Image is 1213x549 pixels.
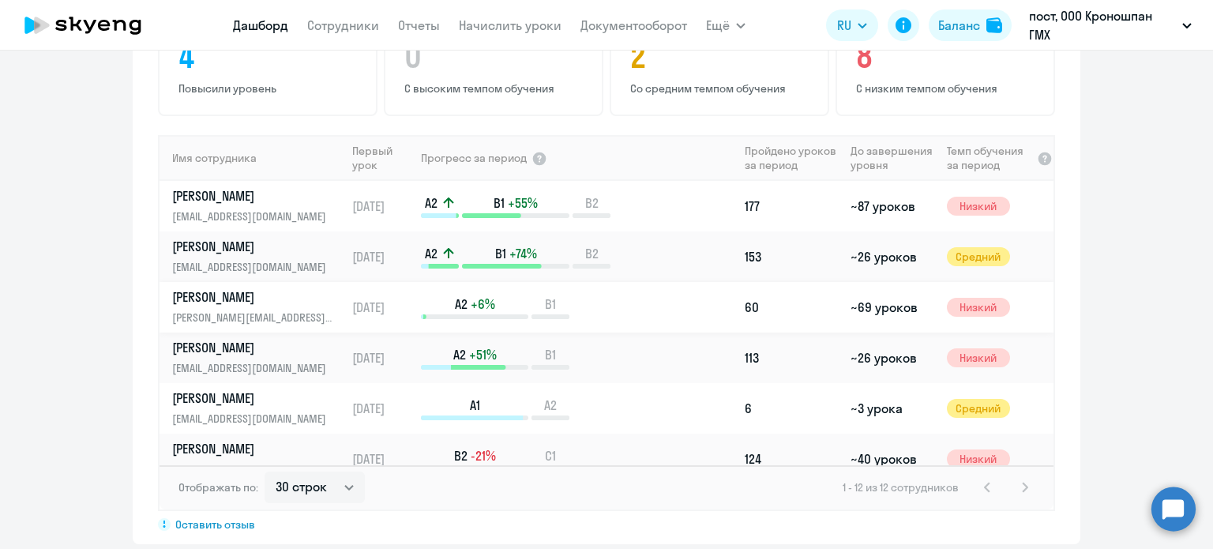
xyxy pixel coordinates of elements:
[844,181,940,231] td: ~87 уроков
[172,410,335,427] p: [EMAIL_ADDRESS][DOMAIN_NAME]
[544,397,557,414] span: A2
[738,434,844,484] td: 124
[738,231,844,282] td: 153
[459,17,561,33] a: Начислить уроки
[172,461,335,478] p: [EMAIL_ADDRESS][DOMAIN_NAME]
[585,194,599,212] span: B2
[947,399,1010,418] span: Средний
[947,449,1010,468] span: Низкий
[172,187,345,225] a: [PERSON_NAME][EMAIL_ADDRESS][DOMAIN_NAME]
[172,339,345,377] a: [PERSON_NAME][EMAIL_ADDRESS][DOMAIN_NAME]
[630,37,813,75] h4: 2
[346,434,419,484] td: [DATE]
[844,282,940,333] td: ~69 уроков
[938,16,980,35] div: Баланс
[738,383,844,434] td: 6
[826,9,878,41] button: RU
[175,517,255,532] span: Оставить отзыв
[630,81,813,96] p: Со средним темпом обучения
[844,231,940,282] td: ~26 уроков
[172,359,335,377] p: [EMAIL_ADDRESS][DOMAIN_NAME]
[1021,6,1200,44] button: пост, ООО Кроношпан ГМХ
[844,434,940,484] td: ~40 уроков
[425,245,438,262] span: A2
[844,135,940,181] th: До завершения уровня
[471,295,495,313] span: +6%
[947,197,1010,216] span: Низкий
[398,17,440,33] a: Отчеты
[172,208,335,225] p: [EMAIL_ADDRESS][DOMAIN_NAME]
[172,440,335,457] p: [PERSON_NAME]
[346,135,419,181] th: Первый урок
[545,295,556,313] span: B1
[844,383,940,434] td: ~3 урока
[508,194,538,212] span: +55%
[471,447,496,464] span: -21%
[580,17,687,33] a: Документооборот
[947,144,1032,172] span: Темп обучения за период
[706,9,745,41] button: Ещё
[470,397,480,414] span: A1
[947,298,1010,317] span: Низкий
[947,247,1010,266] span: Средний
[172,238,345,276] a: [PERSON_NAME][EMAIL_ADDRESS][DOMAIN_NAME]
[738,333,844,383] td: 113
[421,151,527,165] span: Прогресс за период
[706,16,730,35] span: Ещё
[346,333,419,383] td: [DATE]
[1029,6,1176,44] p: пост, ООО Кроношпан ГМХ
[172,288,335,306] p: [PERSON_NAME]
[509,245,537,262] span: +74%
[172,187,335,205] p: [PERSON_NAME]
[545,447,556,464] span: C1
[545,346,556,363] span: B1
[844,333,940,383] td: ~26 уроков
[843,480,959,494] span: 1 - 12 из 12 сотрудников
[172,389,335,407] p: [PERSON_NAME]
[929,9,1012,41] button: Балансbalance
[346,231,419,282] td: [DATE]
[346,181,419,231] td: [DATE]
[738,181,844,231] td: 177
[738,282,844,333] td: 60
[172,309,335,326] p: [PERSON_NAME][EMAIL_ADDRESS][DOMAIN_NAME]
[172,389,345,427] a: [PERSON_NAME][EMAIL_ADDRESS][DOMAIN_NAME]
[172,238,335,255] p: [PERSON_NAME]
[738,135,844,181] th: Пройдено уроков за период
[172,288,345,326] a: [PERSON_NAME][PERSON_NAME][EMAIL_ADDRESS][DOMAIN_NAME]
[454,447,468,464] span: B2
[837,16,851,35] span: RU
[346,383,419,434] td: [DATE]
[307,17,379,33] a: Сотрудники
[469,346,497,363] span: +51%
[172,339,335,356] p: [PERSON_NAME]
[178,37,362,75] h4: 4
[172,440,345,478] a: [PERSON_NAME][EMAIL_ADDRESS][DOMAIN_NAME]
[346,282,419,333] td: [DATE]
[172,258,335,276] p: [EMAIL_ADDRESS][DOMAIN_NAME]
[425,194,438,212] span: A2
[986,17,1002,33] img: balance
[856,81,1039,96] p: С низким темпом обучения
[495,245,506,262] span: B1
[178,480,258,494] span: Отображать по:
[494,194,505,212] span: B1
[455,295,468,313] span: A2
[585,245,599,262] span: B2
[856,37,1039,75] h4: 8
[233,17,288,33] a: Дашборд
[178,81,362,96] p: Повысили уровень
[947,348,1010,367] span: Низкий
[160,135,346,181] th: Имя сотрудника
[453,346,466,363] span: A2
